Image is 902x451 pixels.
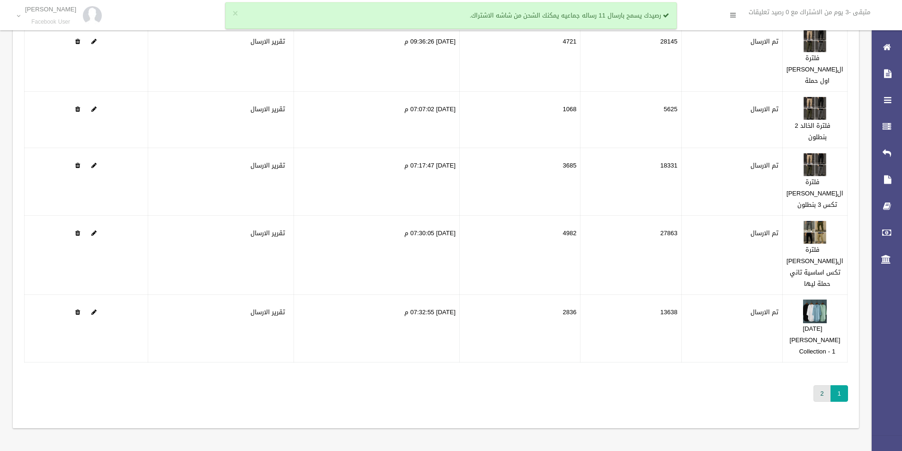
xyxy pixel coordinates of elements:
[91,306,97,318] a: Edit
[83,6,102,25] img: 84628273_176159830277856_972693363922829312_n.jpg
[750,160,778,171] label: تم الارسال
[294,295,460,363] td: [DATE] 07:32:55 م
[786,244,843,290] a: فلترة ال[PERSON_NAME] تكس اساسية تاني حملة ليها
[460,24,580,92] td: 4721
[580,92,681,148] td: 5625
[460,92,580,148] td: 1068
[790,323,840,357] a: [DATE][PERSON_NAME] Collection - 1
[225,2,677,29] div: رصيدك يسمح بارسال 11 رساله جماعيه يمكنك الشحن من شاشه الاشتراك.
[803,159,827,171] a: Edit
[250,159,285,171] a: تقرير الارسال
[803,221,827,244] img: 638949439597267833.jpg
[250,35,285,47] a: تقرير الارسال
[460,216,580,295] td: 4982
[250,306,285,318] a: تقرير الارسال
[786,52,843,87] a: فلترة ال[PERSON_NAME] اول حملة
[294,92,460,148] td: [DATE] 07:07:02 م
[750,228,778,239] label: تم الارسال
[750,307,778,318] label: تم الارسال
[460,148,580,216] td: 3685
[813,385,831,402] a: 2
[803,103,827,115] a: Edit
[803,35,827,47] a: Edit
[803,97,827,120] img: 638949430397916500.jpg
[580,295,681,363] td: 13638
[250,103,285,115] a: تقرير الارسال
[580,148,681,216] td: 18331
[91,159,97,171] a: Edit
[91,35,97,47] a: Edit
[91,103,97,115] a: Edit
[803,300,827,323] img: 638949440489767691.jpg
[803,29,827,53] img: 638947786532257999.jpg
[25,18,76,26] small: Facebook User
[803,153,827,177] img: 638949433026661783.jpg
[91,227,97,239] a: Edit
[250,227,285,239] a: تقرير الارسال
[294,216,460,295] td: [DATE] 07:30:05 م
[831,385,848,402] span: 1
[803,306,827,318] a: Edit
[294,148,460,216] td: [DATE] 07:17:47 م
[25,6,76,13] p: [PERSON_NAME]
[786,176,843,211] a: فلترة ال[PERSON_NAME] تكس 3 بنطلون
[460,295,580,363] td: 2836
[803,227,827,239] a: Edit
[750,104,778,115] label: تم الارسال
[750,36,778,47] label: تم الارسال
[580,24,681,92] td: 28145
[580,216,681,295] td: 27863
[232,9,238,18] button: ×
[795,120,830,143] a: فلترة الخالد 2 بنطلون
[294,24,460,92] td: [DATE] 09:36:26 م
